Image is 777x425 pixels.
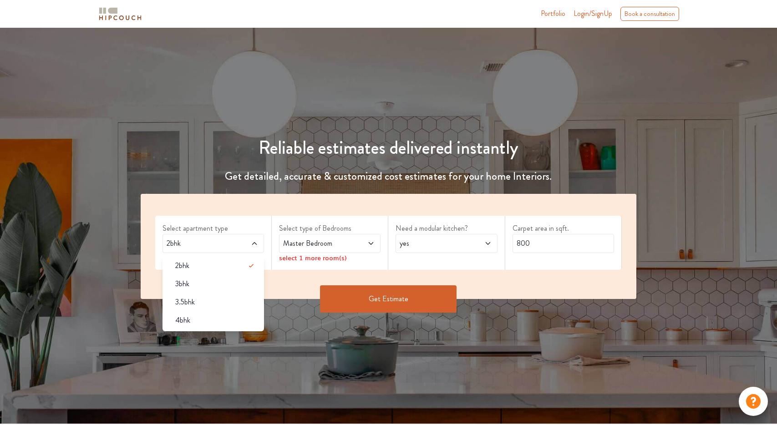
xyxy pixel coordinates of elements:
[163,223,264,234] label: Select apartment type
[97,4,143,24] span: logo-horizontal.svg
[398,238,468,249] span: yes
[281,238,351,249] span: Master Bedroom
[620,7,679,21] div: Book a consultation
[165,238,235,249] span: 2bhk
[513,223,614,234] label: Carpet area in sqft.
[541,8,565,19] a: Portfolio
[135,170,642,183] h4: Get detailed, accurate & customized cost estimates for your home Interiors.
[279,253,381,263] div: select 1 more room(s)
[396,223,497,234] label: Need a modular kitchen?
[135,137,642,159] h1: Reliable estimates delivered instantly
[513,234,614,253] input: Enter area sqft
[97,6,143,22] img: logo-horizontal.svg
[175,297,195,308] span: 3.5bhk
[175,315,190,326] span: 4bhk
[320,285,457,313] button: Get Estimate
[574,8,612,19] span: Login/SignUp
[279,223,381,234] label: Select type of Bedrooms
[175,278,189,289] span: 3bhk
[175,260,189,271] span: 2bhk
